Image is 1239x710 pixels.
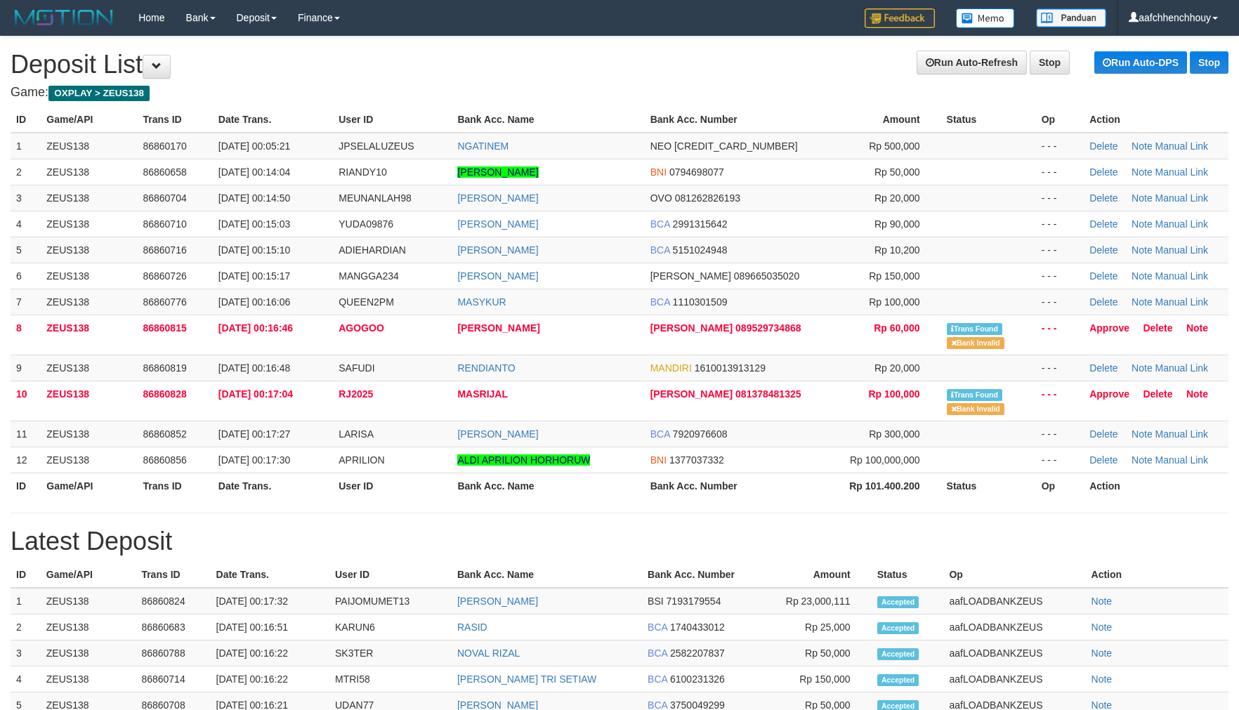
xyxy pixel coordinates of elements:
img: Feedback.jpg [865,8,935,28]
span: BCA [650,244,670,256]
span: Bank is not match [947,337,1004,349]
span: Accepted [877,648,919,660]
span: [DATE] 00:17:04 [218,388,293,400]
span: OXPLAY > ZEUS138 [48,86,150,101]
span: MANDIRI [650,362,692,374]
th: Bank Acc. Number [645,473,830,499]
span: 081378481325 [735,388,801,400]
span: BNI [650,166,667,178]
th: Action [1084,473,1228,499]
td: 4 [11,211,41,237]
a: Note [1132,454,1153,466]
a: Stop [1190,51,1228,74]
td: ZEUS138 [41,666,136,692]
td: - - - [1036,355,1084,381]
a: ALDI APRILION HORHORUW [457,454,590,466]
span: Rp 100,000 [869,296,919,308]
a: [PERSON_NAME] [457,596,538,607]
td: [DATE] 00:17:32 [211,588,329,614]
span: 86860828 [143,388,186,400]
a: Note [1132,428,1153,440]
a: Delete [1089,296,1117,308]
span: Rp 90,000 [874,218,920,230]
a: MASYKUR [457,296,506,308]
span: 0794698077 [669,166,724,178]
td: ZEUS138 [41,133,137,159]
a: Manual Link [1155,192,1209,204]
td: ZEUS138 [41,263,137,289]
span: Rp 50,000 [874,166,920,178]
td: [DATE] 00:16:51 [211,614,329,640]
td: 6 [11,263,41,289]
td: - - - [1036,447,1084,473]
span: Similar transaction found [947,389,1003,401]
a: Note [1091,596,1113,607]
span: Rp 500,000 [869,140,919,152]
th: Game/API [41,473,137,499]
span: 86860819 [143,362,186,374]
th: Game/API [41,562,136,588]
td: - - - [1036,237,1084,263]
span: 86860815 [143,322,186,334]
td: 3 [11,640,41,666]
span: 7920976608 [673,428,728,440]
td: ZEUS138 [41,588,136,614]
span: BCA [650,428,670,440]
th: Action [1084,107,1228,133]
span: [CREDIT_CARD_NUMBER] [674,140,798,152]
a: Delete [1089,270,1117,282]
a: Note [1132,296,1153,308]
img: panduan.png [1036,8,1106,27]
td: ZEUS138 [41,355,137,381]
td: ZEUS138 [41,315,137,355]
span: [DATE] 00:15:10 [218,244,290,256]
span: 1377037332 [669,454,724,466]
th: Bank Acc. Name [452,562,642,588]
td: 2 [11,159,41,185]
a: Delete [1089,244,1117,256]
td: aafLOADBANKZEUS [943,666,1085,692]
span: 1110301509 [673,296,728,308]
td: 8 [11,315,41,355]
th: Status [941,473,1036,499]
td: ZEUS138 [41,237,137,263]
td: PAIJOMUMET13 [329,588,452,614]
a: Delete [1089,218,1117,230]
th: Game/API [41,107,137,133]
a: Note [1186,388,1208,400]
a: MASRIJAL [457,388,508,400]
th: Trans ID [137,473,212,499]
span: MANGGA234 [339,270,399,282]
span: 2582207837 [670,647,725,659]
td: ZEUS138 [41,614,136,640]
span: 86860710 [143,218,186,230]
td: - - - [1036,133,1084,159]
span: OVO [650,192,672,204]
span: 5151024948 [673,244,728,256]
td: 10 [11,381,41,421]
a: Note [1132,192,1153,204]
th: Status [872,562,944,588]
th: User ID [333,473,452,499]
a: [PERSON_NAME] [457,166,538,178]
a: Delete [1089,140,1117,152]
span: 86860852 [143,428,186,440]
a: Note [1091,647,1113,659]
span: 86860776 [143,296,186,308]
a: Manual Link [1155,428,1209,440]
td: [DATE] 00:16:22 [211,666,329,692]
span: [DATE] 00:15:03 [218,218,290,230]
td: Rp 50,000 [768,640,872,666]
a: Note [1132,140,1153,152]
span: [DATE] 00:16:48 [218,362,290,374]
a: NGATINEM [457,140,509,152]
a: Run Auto-DPS [1094,51,1187,74]
a: Delete [1143,388,1172,400]
td: - - - [1036,289,1084,315]
a: Note [1186,322,1208,334]
th: User ID [329,562,452,588]
td: - - - [1036,211,1084,237]
th: ID [11,562,41,588]
th: Date Trans. [213,473,333,499]
a: Delete [1089,428,1117,440]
